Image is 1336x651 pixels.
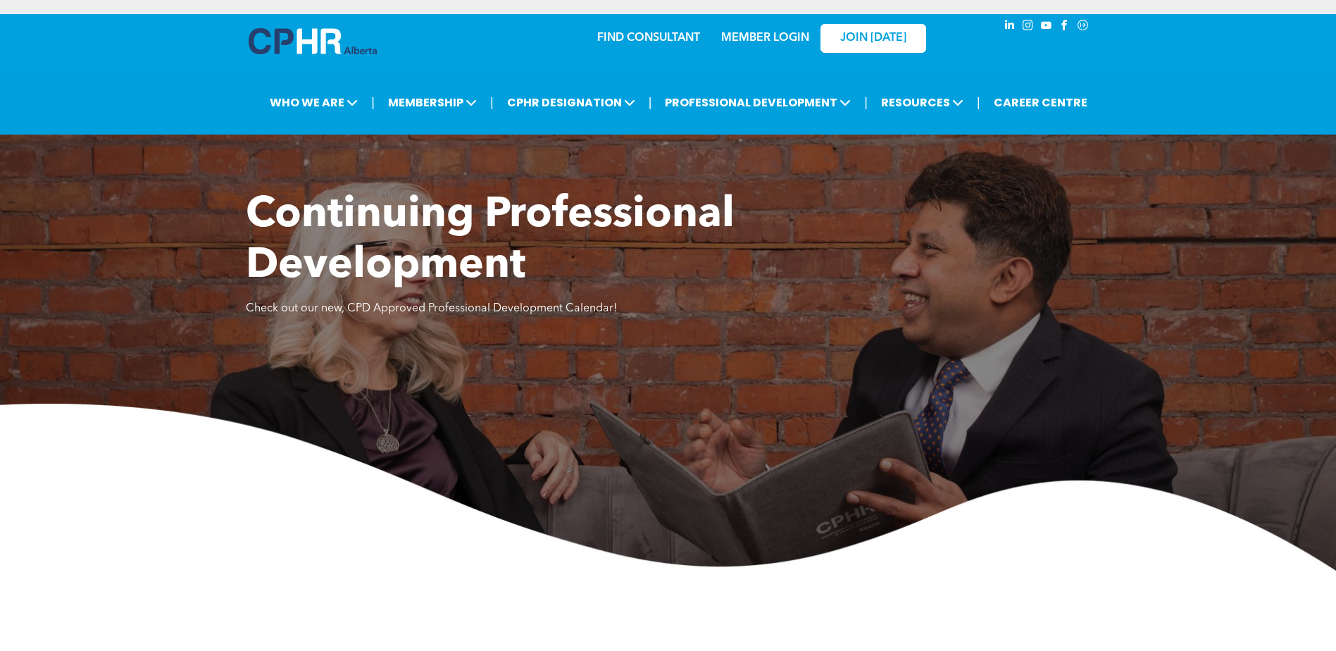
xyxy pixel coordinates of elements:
[503,89,639,116] span: CPHR DESIGNATION
[977,88,980,117] li: |
[1057,18,1073,37] a: facebook
[266,89,362,116] span: WHO WE ARE
[1002,18,1018,37] a: linkedin
[1075,18,1091,37] a: Social network
[1020,18,1036,37] a: instagram
[864,88,868,117] li: |
[246,194,735,287] span: Continuing Professional Development
[597,32,700,44] a: FIND CONSULTANT
[721,32,809,44] a: MEMBER LOGIN
[661,89,855,116] span: PROFESSIONAL DEVELOPMENT
[989,89,1092,116] a: CAREER CENTRE
[384,89,481,116] span: MEMBERSHIP
[1039,18,1054,37] a: youtube
[249,28,377,54] img: A blue and white logo for cp alberta
[649,88,652,117] li: |
[840,32,906,45] span: JOIN [DATE]
[371,88,375,117] li: |
[246,303,617,314] span: Check out our new, CPD Approved Professional Development Calendar!
[877,89,968,116] span: RESOURCES
[820,24,926,53] a: JOIN [DATE]
[490,88,494,117] li: |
